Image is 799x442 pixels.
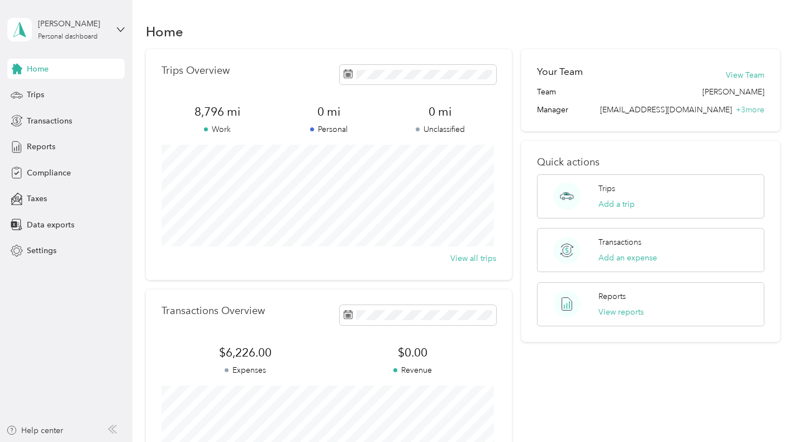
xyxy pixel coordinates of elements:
[38,34,98,40] div: Personal dashboard
[27,63,49,75] span: Home
[329,345,496,360] span: $0.00
[161,123,273,135] p: Work
[726,69,764,81] button: View Team
[384,123,496,135] p: Unclassified
[161,65,230,77] p: Trips Overview
[161,345,329,360] span: $6,226.00
[537,156,764,168] p: Quick actions
[450,253,496,264] button: View all trips
[598,198,635,210] button: Add a trip
[273,123,384,135] p: Personal
[27,167,71,179] span: Compliance
[600,105,732,115] span: [EMAIL_ADDRESS][DOMAIN_NAME]
[161,305,265,317] p: Transactions Overview
[736,105,764,115] span: + 3 more
[537,65,583,79] h2: Your Team
[146,26,183,37] h1: Home
[27,115,72,127] span: Transactions
[161,104,273,120] span: 8,796 mi
[273,104,384,120] span: 0 mi
[537,86,556,98] span: Team
[736,379,799,442] iframe: Everlance-gr Chat Button Frame
[537,104,568,116] span: Manager
[598,252,657,264] button: Add an expense
[702,86,764,98] span: [PERSON_NAME]
[161,364,329,376] p: Expenses
[27,89,44,101] span: Trips
[598,183,615,194] p: Trips
[598,306,644,318] button: View reports
[27,141,55,153] span: Reports
[27,193,47,205] span: Taxes
[598,236,641,248] p: Transactions
[27,245,56,256] span: Settings
[329,364,496,376] p: Revenue
[384,104,496,120] span: 0 mi
[38,18,108,30] div: [PERSON_NAME]
[598,291,626,302] p: Reports
[27,219,74,231] span: Data exports
[6,425,63,436] button: Help center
